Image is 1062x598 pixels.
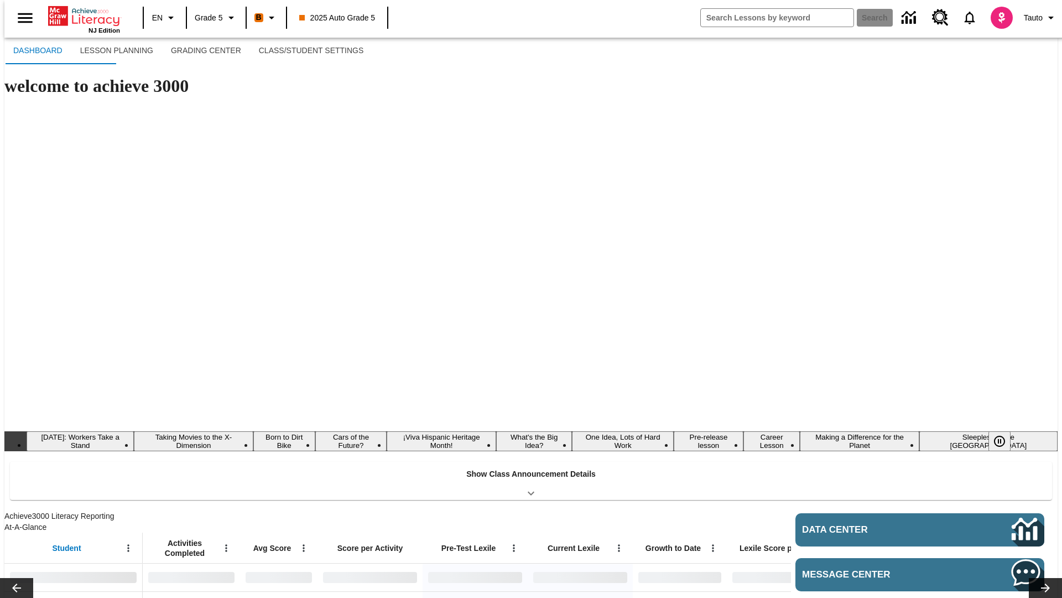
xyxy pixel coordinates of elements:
[674,431,743,451] button: Slide 8 Pre-release lesson
[925,3,955,33] a: Resource Center, Will open in new tab
[4,38,71,64] button: Dashboard
[48,4,120,34] div: Home
[256,11,262,24] span: B
[88,27,120,34] span: NJ Edition
[802,569,952,580] span: Message Center
[147,8,183,28] button: Language: EN, Select a language
[315,431,387,451] button: Slide 4 Cars of the Future?
[250,8,283,28] button: Boost Class color is orange. Change class color
[701,9,853,27] input: search field
[52,543,81,553] span: Student
[991,7,1013,29] img: avatar image
[120,540,137,556] button: Open Menu
[250,38,373,64] button: Class/Student Settings
[988,431,1022,451] div: Pause
[337,543,403,553] span: Score per Activity
[740,543,825,553] span: Lexile Score per Month
[48,5,120,27] a: Home
[919,431,1058,451] button: Slide 11 Sleepless in the Animal Kingdom
[800,431,919,451] button: Slide 10 Making a Difference for the Planet
[148,538,221,558] span: Activities Completed
[143,564,240,591] div: No Data,
[218,540,235,556] button: Open Menu
[466,468,596,480] p: Show Class Announcement Details
[190,8,242,28] button: Grade: Grade 5, Select a grade
[705,540,721,556] button: Open Menu
[895,3,925,33] a: Data Center
[1029,578,1062,598] button: Lesson carousel, Next
[572,431,674,451] button: Slide 7 One Idea, Lots of Hard Work
[441,543,496,553] span: Pre-Test Lexile
[645,543,701,553] span: Growth to Date
[984,3,1019,32] button: Select a new avatar
[548,543,600,553] span: Current Lexile
[134,431,253,451] button: Slide 2 Taking Movies to the X-Dimension
[253,543,291,553] span: Avg Score
[4,522,791,533] div: At-A-Glance
[528,564,633,591] div: No Data,
[71,38,162,64] button: Lesson Planning
[299,12,376,24] span: 2025 Auto Grade 5
[4,38,372,64] div: SubNavbar
[1019,8,1062,28] button: Profile/Settings
[253,431,315,451] button: Slide 3 Born to Dirt Bike
[195,12,223,24] span: Grade 5
[611,540,627,556] button: Open Menu
[152,12,163,24] span: EN
[9,2,41,34] button: Open side menu
[802,524,948,535] span: Data Center
[955,3,984,32] a: Notifications
[27,431,134,451] button: Slide 1 Labor Day: Workers Take a Stand
[506,540,522,556] button: Open Menu
[743,431,800,451] button: Slide 9 Career Lesson
[988,431,1011,451] button: Pause
[10,462,1052,500] div: Show Class Announcement Details
[4,38,1058,64] div: SubNavbar
[4,76,1058,96] h1: welcome to achieve 3000
[1024,12,1043,24] span: Tauto
[795,558,1044,591] a: Message Center
[387,431,496,451] button: Slide 5 ¡Viva Hispanic Heritage Month!
[295,540,312,556] button: Open Menu
[162,38,250,64] button: Grading Center
[795,513,1044,547] a: Data Center
[4,512,791,533] span: Achieve3000 Literacy Reporting
[240,564,317,591] div: No Data,
[496,431,572,451] button: Slide 6 What's the Big Idea?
